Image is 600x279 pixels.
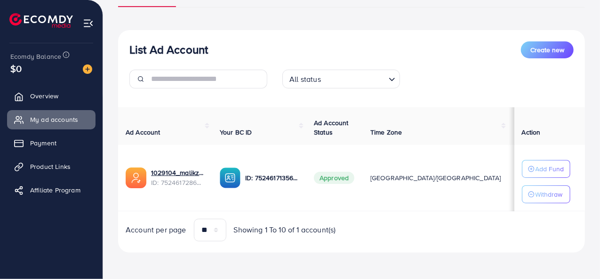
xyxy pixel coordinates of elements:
[521,41,574,58] button: Create new
[30,162,71,171] span: Product Links
[126,128,160,137] span: Ad Account
[245,172,299,183] p: ID: 7524617135650471953
[7,181,96,199] a: Affiliate Program
[530,45,564,55] span: Create new
[151,168,205,177] a: 1029104_malikzabi_1751961496824
[129,43,208,56] h3: List Ad Account
[370,128,402,137] span: Time Zone
[7,157,96,176] a: Product Links
[7,134,96,152] a: Payment
[220,167,240,188] img: ic-ba-acc.ded83a64.svg
[83,18,94,29] img: menu
[370,173,501,183] span: [GEOGRAPHIC_DATA]/[GEOGRAPHIC_DATA]
[30,115,78,124] span: My ad accounts
[536,189,563,200] p: Withdraw
[151,178,205,187] span: ID: 7524617286922256400
[220,128,252,137] span: Your BC ID
[288,72,323,86] span: All status
[324,71,385,86] input: Search for option
[151,168,205,187] div: <span class='underline'>1029104_malikzabi_1751961496824</span></br>7524617286922256400
[30,138,56,148] span: Payment
[7,110,96,129] a: My ad accounts
[9,13,73,28] img: logo
[560,237,593,272] iframe: Chat
[83,64,92,74] img: image
[522,185,570,203] button: Withdraw
[30,185,80,195] span: Affiliate Program
[314,172,354,184] span: Approved
[10,52,61,61] span: Ecomdy Balance
[522,128,541,137] span: Action
[126,224,186,235] span: Account per page
[314,118,349,137] span: Ad Account Status
[10,62,22,75] span: $0
[7,87,96,105] a: Overview
[536,163,564,175] p: Add Fund
[522,160,570,178] button: Add Fund
[234,224,336,235] span: Showing 1 To 10 of 1 account(s)
[282,70,400,88] div: Search for option
[126,167,146,188] img: ic-ads-acc.e4c84228.svg
[30,91,58,101] span: Overview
